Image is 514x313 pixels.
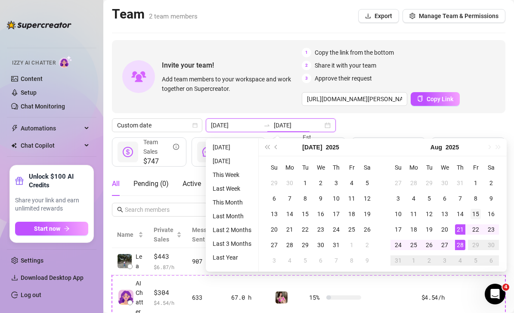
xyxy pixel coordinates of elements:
div: 29 [471,240,481,250]
div: Team Sales [143,137,179,156]
li: Last Year [209,252,255,263]
img: Lea [118,254,132,268]
span: $ 4.54 /h [154,298,182,307]
div: 21 [455,224,465,235]
button: Choose a year [446,139,459,156]
span: Manage Team & Permissions [419,12,499,19]
td: 2025-07-20 [266,222,282,237]
td: 2025-08-13 [437,206,452,222]
td: 2025-08-12 [421,206,437,222]
div: 6 [486,255,496,266]
div: 26 [362,224,372,235]
div: 25 [409,240,419,250]
button: Last year (Control + left) [262,139,272,156]
td: 2025-06-30 [282,175,297,191]
div: 27 [393,178,403,188]
div: 4 [285,255,295,266]
div: 17 [393,224,403,235]
div: 7 [455,193,465,204]
td: 2025-09-04 [452,253,468,268]
td: 2025-07-19 [359,206,375,222]
td: 2025-06-29 [266,175,282,191]
div: 5 [362,178,372,188]
span: setting [409,13,415,19]
span: Name [117,230,136,239]
td: 2025-08-09 [359,253,375,268]
span: Automations [21,121,82,135]
td: 2025-08-23 [483,222,499,237]
div: 19 [362,209,372,219]
span: dollar-circle [123,147,133,157]
td: 2025-08-07 [328,253,344,268]
td: 2025-08-07 [452,191,468,206]
button: Copy Link [411,92,460,106]
button: Start nowarrow-right [15,222,88,236]
div: 30 [285,178,295,188]
div: 7 [331,255,341,266]
th: We [437,160,452,175]
div: 1 [347,240,357,250]
td: 2025-08-14 [452,206,468,222]
td: 2025-08-19 [421,222,437,237]
div: 907 [192,257,221,266]
span: copy [417,96,423,102]
td: 2025-08-15 [468,206,483,222]
div: 12 [424,209,434,219]
input: Search members [125,205,195,214]
span: message [202,147,213,157]
li: Last 3 Months [209,239,255,249]
li: Last Month [209,211,255,221]
th: Mo [406,160,421,175]
td: 2025-08-05 [297,253,313,268]
img: Nanner [276,291,288,304]
td: 2025-07-29 [421,175,437,191]
span: Share your link and earn unlimited rewards [15,196,88,213]
span: Approve their request [315,74,372,83]
th: Th [328,160,344,175]
div: 31 [455,178,465,188]
div: 27 [440,240,450,250]
img: AI Chatter [59,56,72,68]
td: 2025-09-03 [437,253,452,268]
td: 2025-08-06 [437,191,452,206]
span: Custom date [117,119,197,132]
td: 2025-08-10 [390,206,406,222]
div: 24 [331,224,341,235]
span: download [365,13,371,19]
div: 22 [300,224,310,235]
td: 2025-08-03 [266,253,282,268]
div: 29 [300,240,310,250]
th: Su [390,160,406,175]
div: 20 [440,224,450,235]
h2: Team [112,6,198,22]
button: Choose a month [302,139,322,156]
td: 2025-07-10 [328,191,344,206]
td: 2025-07-13 [266,206,282,222]
button: Choose a month [430,139,442,156]
input: Start date [211,121,260,130]
div: 6 [269,193,279,204]
div: 3 [269,255,279,266]
div: 13 [440,209,450,219]
div: 9 [486,193,496,204]
span: 4 [502,284,509,291]
td: 2025-07-08 [297,191,313,206]
td: 2025-07-21 [282,222,297,237]
td: 2025-07-30 [313,237,328,253]
button: Previous month (PageUp) [272,139,281,156]
td: 2025-07-04 [344,175,359,191]
strong: Unlock $100 AI Credits [29,172,88,189]
li: This Month [209,197,255,208]
span: to [263,122,270,129]
div: 30 [440,178,450,188]
th: Su [266,160,282,175]
span: $747 [143,156,179,167]
span: question-circle [333,133,339,161]
th: Mo [282,160,297,175]
td: 2025-08-02 [359,237,375,253]
div: 16 [486,209,496,219]
td: 2025-08-17 [390,222,406,237]
div: 3 [331,178,341,188]
div: 67.0 h [231,293,265,302]
th: Tu [297,160,313,175]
